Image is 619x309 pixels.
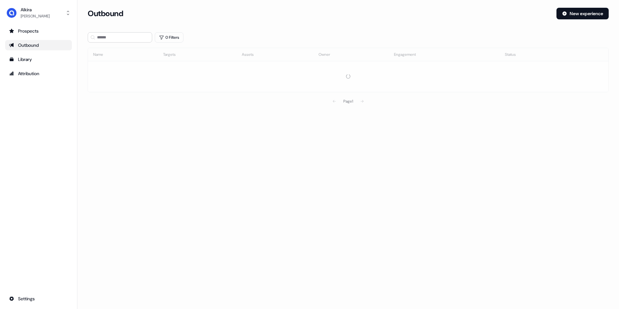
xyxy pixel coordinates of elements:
div: Settings [9,295,68,302]
div: Library [9,56,68,63]
div: Attribution [9,70,68,77]
div: Outbound [9,42,68,48]
h3: Outbound [88,9,123,18]
button: 0 Filters [155,32,183,43]
a: Go to prospects [5,26,72,36]
a: Go to attribution [5,68,72,79]
a: Go to outbound experience [5,40,72,50]
a: Go to integrations [5,294,72,304]
div: [PERSON_NAME] [21,13,50,19]
a: Go to templates [5,54,72,65]
div: Prospects [9,28,68,34]
div: Alkira [21,6,50,13]
button: Alkira[PERSON_NAME] [5,5,72,21]
button: New experience [556,8,609,19]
